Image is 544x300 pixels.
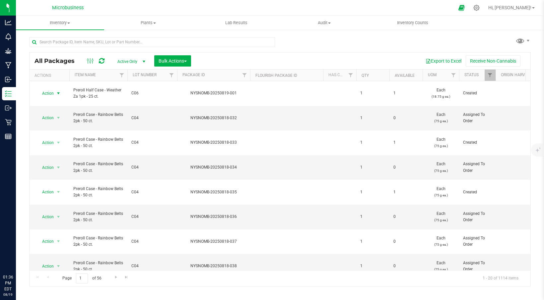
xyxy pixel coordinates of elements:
p: 08/19 [3,292,13,297]
span: 1 [360,214,385,220]
span: Bulk Actions [159,58,187,64]
span: select [54,187,63,197]
a: Item Name [75,73,96,77]
span: Preroll Case - Rainbow Belts 2pk - 50 ct. [73,211,123,223]
a: Flourish Package ID [255,73,297,78]
span: Each [427,136,455,149]
span: 0 [393,238,419,245]
span: Action [36,138,54,147]
span: Preroll Case - Rainbow Belts 2pk - 50 ct. [73,136,123,149]
a: Audit [280,16,369,30]
span: Created [463,90,492,96]
a: Lot Number [133,73,157,77]
span: 1 - 20 of 1114 items [477,273,524,283]
inline-svg: Monitoring [5,33,12,40]
a: Filter [448,70,459,81]
span: Preroll Half Case - Weather Za 1pk - 25 ct. [73,87,123,100]
a: Filter [166,70,177,81]
span: 1 [360,238,385,245]
span: Plants [104,20,192,26]
p: (75 g ea.) [427,266,455,273]
p: (75 g ea.) [427,241,455,248]
a: Package ID [182,73,205,77]
div: Manage settings [472,5,481,11]
span: C06 [131,90,173,96]
span: Assigned To Order [463,235,492,248]
span: Preroll Case - Rainbow Belts 2pk - 50 ct. [73,161,123,174]
div: NYSNOMB-20250818-037 [176,238,251,245]
button: Receive Non-Cannabis [466,55,520,67]
span: 0 [393,263,419,269]
span: 1 [393,139,419,146]
span: select [54,212,63,222]
span: select [54,138,63,147]
p: (75 g ea.) [427,217,455,223]
div: NYSNOMB-20250818-034 [176,164,251,171]
a: UOM [428,73,437,77]
a: Lab Results [192,16,280,30]
input: Search Package ID, Item Name, SKU, Lot or Part Number... [29,37,275,47]
span: Open Ecommerce Menu [454,1,469,14]
span: 1 [360,189,385,195]
span: Action [36,163,54,172]
div: NYSNOMB-20250819-001 [176,90,251,96]
div: NYSNOMB-20250818-033 [176,139,251,146]
span: Action [36,237,54,246]
span: Each [427,235,455,248]
p: (75 g ea.) [427,118,455,124]
span: C04 [131,238,173,245]
span: Microbusiness [52,5,84,11]
a: Go to the last page [122,273,131,282]
span: Hi, [PERSON_NAME]! [488,5,531,10]
span: 0 [393,164,419,171]
inline-svg: Retail [5,119,12,125]
span: Inventory Counts [388,20,437,26]
p: (75 g ea.) [427,192,455,198]
span: Preroll Case - Rainbow Belts 2pk - 50 ct. [73,112,123,124]
span: Each [427,186,455,198]
a: Inventory [16,16,104,30]
span: All Packages [34,57,81,65]
span: Action [36,113,54,123]
span: Audit [281,20,368,26]
inline-svg: Outbound [5,105,12,111]
inline-svg: Analytics [5,19,12,26]
span: Each [427,112,455,124]
span: Each [427,87,455,100]
span: Action [36,212,54,222]
span: C04 [131,214,173,220]
a: Origin Harvests [501,73,534,77]
span: select [54,237,63,246]
span: Assigned To Order [463,260,492,273]
a: Plants [104,16,192,30]
span: select [54,163,63,172]
span: Created [463,139,492,146]
span: Created [463,189,492,195]
a: Go to the next page [111,273,121,282]
span: Preroll Case - Rainbow Belts 2pk - 50 ct. [73,235,123,248]
span: 1 [393,189,419,195]
span: Action [36,262,54,271]
span: select [54,113,63,123]
p: (75 g ea.) [427,143,455,149]
span: Each [427,260,455,273]
div: Actions [34,73,67,78]
span: C04 [131,115,173,121]
span: C04 [131,164,173,171]
th: Has COA [323,70,356,81]
a: Qty [362,73,369,78]
inline-svg: Grow [5,48,12,54]
a: Filter [345,70,356,81]
span: Assigned To Order [463,211,492,223]
span: Inventory [16,20,104,26]
span: Each [427,161,455,174]
span: select [54,89,63,98]
span: Lab Results [216,20,256,26]
a: Inventory Counts [369,16,457,30]
span: Preroll Case - Rainbow Belts 2pk - 50 ct. [73,186,123,198]
a: Filter [485,70,496,81]
inline-svg: Manufacturing [5,62,12,69]
iframe: Resource center [7,247,27,267]
span: 0 [393,214,419,220]
div: NYSNOMB-20250818-032 [176,115,251,121]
